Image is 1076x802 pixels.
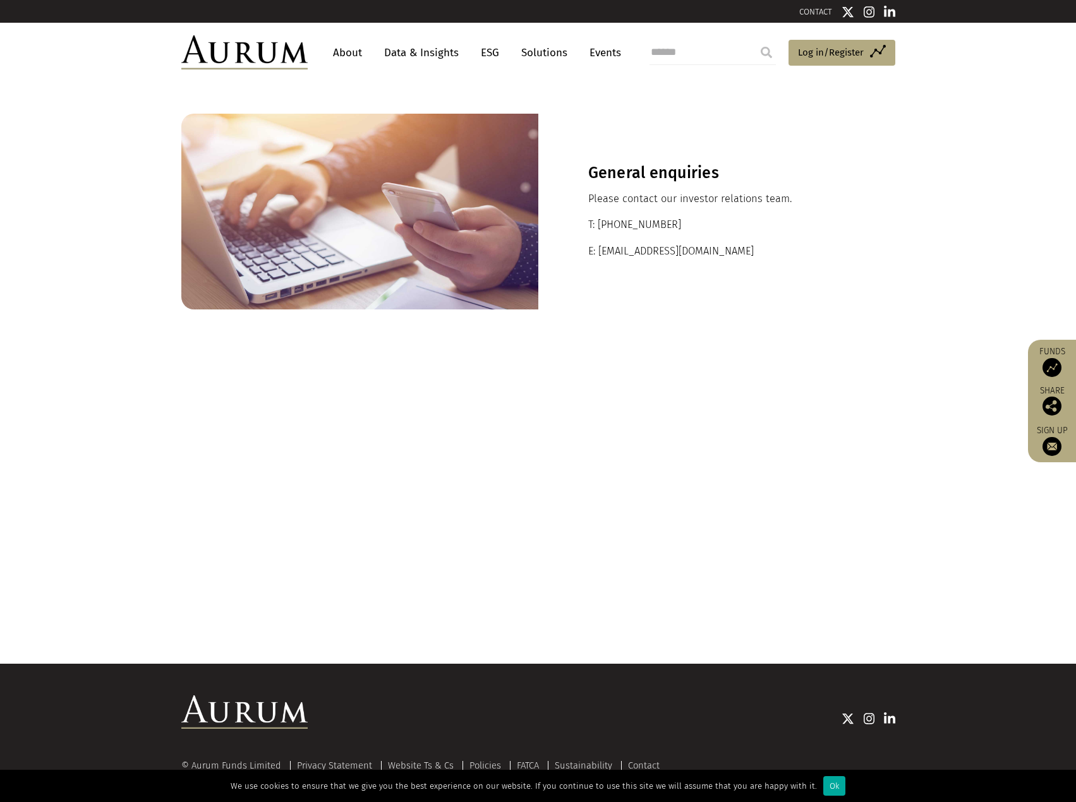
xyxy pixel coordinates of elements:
[799,7,832,16] a: CONTACT
[588,217,845,233] p: T: [PHONE_NUMBER]
[583,41,621,64] a: Events
[823,776,845,796] div: Ok
[588,243,845,260] p: E: [EMAIL_ADDRESS][DOMAIN_NAME]
[798,45,864,60] span: Log in/Register
[884,712,895,725] img: Linkedin icon
[789,40,895,66] a: Log in/Register
[1034,346,1070,377] a: Funds
[842,712,854,725] img: Twitter icon
[1043,397,1061,416] img: Share this post
[864,6,875,18] img: Instagram icon
[754,40,779,65] input: Submit
[181,761,287,770] div: © Aurum Funds Limited
[628,760,660,771] a: Contact
[388,760,454,771] a: Website Ts & Cs
[588,164,845,183] h3: General enquiries
[181,695,308,729] img: Aurum Logo
[469,760,501,771] a: Policies
[327,41,368,64] a: About
[1043,358,1061,377] img: Access Funds
[884,6,895,18] img: Linkedin icon
[1034,386,1070,416] div: Share
[181,35,308,69] img: Aurum
[1043,437,1061,456] img: Sign up to our newsletter
[515,41,574,64] a: Solutions
[181,760,895,799] div: This website is operated by Aurum Funds Limited, authorised and regulated by the Financial Conduc...
[517,760,539,771] a: FATCA
[378,41,465,64] a: Data & Insights
[1034,425,1070,456] a: Sign up
[297,760,372,771] a: Privacy Statement
[842,6,854,18] img: Twitter icon
[555,760,612,771] a: Sustainability
[588,191,845,207] p: Please contact our investor relations team.
[475,41,505,64] a: ESG
[864,712,875,725] img: Instagram icon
